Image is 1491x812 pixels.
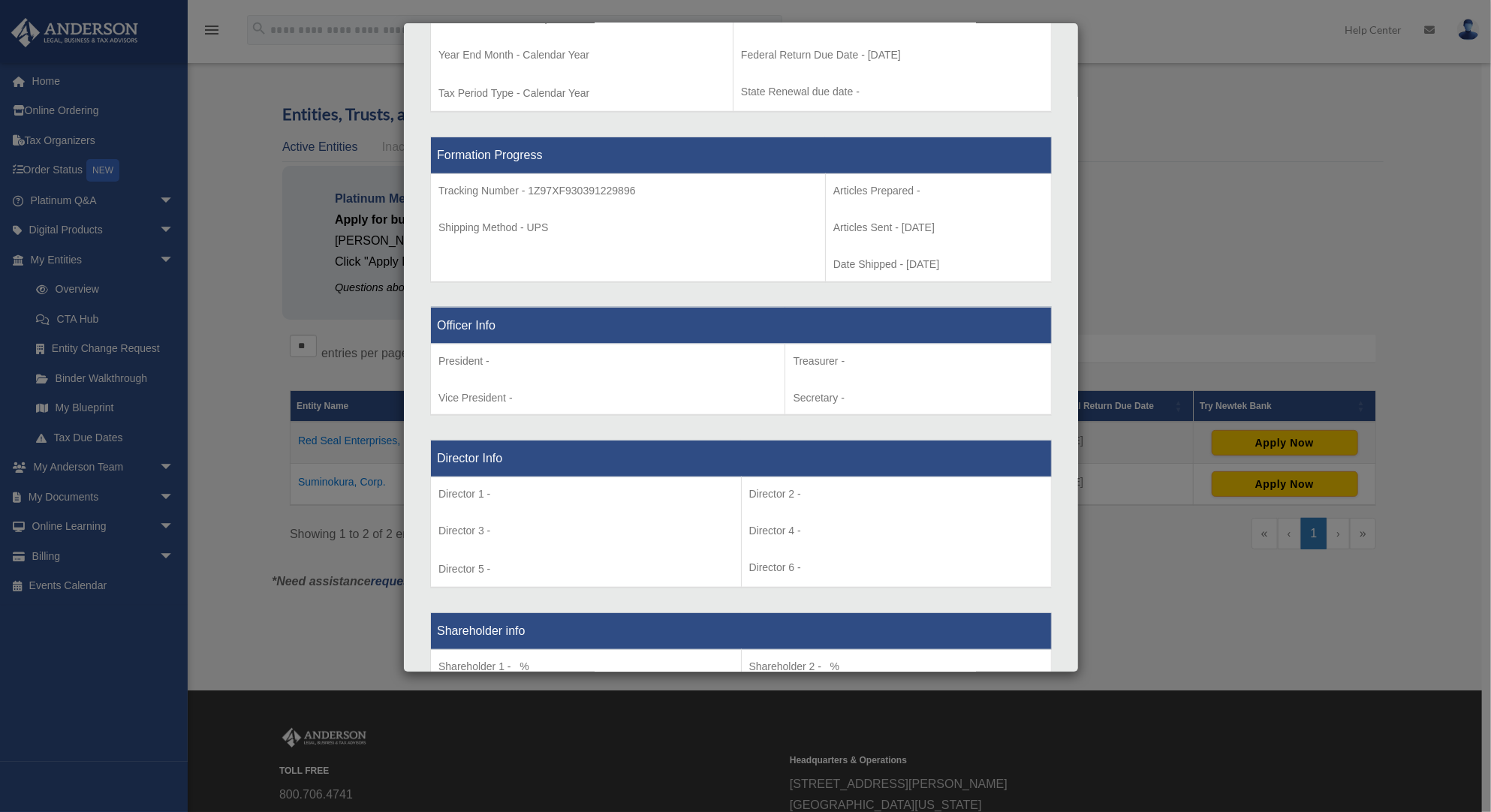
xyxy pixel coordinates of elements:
[438,389,777,408] p: Vice President -
[438,218,818,237] p: Shipping Method - UPS
[793,352,1044,371] p: Treasurer -
[749,522,1044,540] p: Director 4 -
[833,182,1044,200] p: Articles Prepared -
[431,477,742,588] td: Director 5 -
[438,522,733,540] p: Director 3 -
[431,307,1052,344] th: Officer Info
[431,2,733,113] td: Tax Period Type - Calendar Year
[833,218,1044,237] p: Articles Sent - [DATE]
[438,485,733,504] p: Director 1 -
[741,46,1044,65] p: Federal Return Due Date - [DATE]
[749,485,1044,504] p: Director 2 -
[741,83,1044,101] p: State Renewal due date -
[438,182,818,200] p: Tracking Number - 1Z97XF930391229896
[438,657,733,676] p: Shareholder 1 - _%
[749,657,1044,676] p: Shareholder 2 - _%
[793,389,1044,408] p: Secretary -
[749,558,1044,577] p: Director 6 -
[438,352,777,371] p: President -
[438,46,725,65] p: Year End Month - Calendar Year
[431,441,1052,477] th: Director Info
[833,255,1044,274] p: Date Shipped - [DATE]
[431,137,1052,174] th: Formation Progress
[431,613,1052,650] th: Shareholder info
